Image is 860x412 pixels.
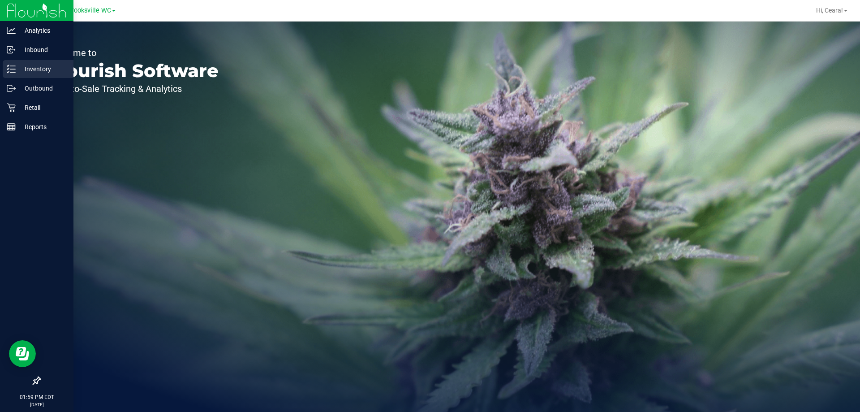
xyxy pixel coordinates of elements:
[7,103,16,112] inline-svg: Retail
[4,401,69,408] p: [DATE]
[7,26,16,35] inline-svg: Analytics
[16,83,69,94] p: Outbound
[7,65,16,74] inline-svg: Inventory
[16,44,69,55] p: Inbound
[16,25,69,36] p: Analytics
[48,84,219,93] p: Seed-to-Sale Tracking & Analytics
[9,340,36,367] iframe: Resource center
[7,45,16,54] inline-svg: Inbound
[7,122,16,131] inline-svg: Reports
[816,7,843,14] span: Hi, Ceara!
[4,393,69,401] p: 01:59 PM EDT
[48,62,219,80] p: Flourish Software
[7,84,16,93] inline-svg: Outbound
[16,121,69,132] p: Reports
[68,7,111,14] span: Brooksville WC
[48,48,219,57] p: Welcome to
[16,102,69,113] p: Retail
[16,64,69,74] p: Inventory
